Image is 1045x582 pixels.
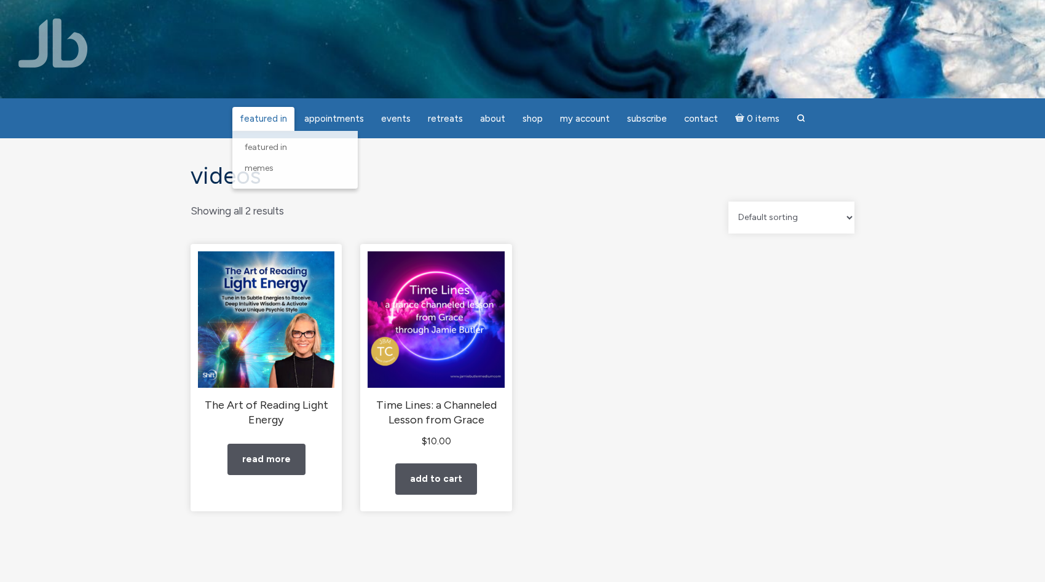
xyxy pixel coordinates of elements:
span: My Account [560,113,610,124]
a: Read more about “The Art of Reading Light Energy” [227,444,306,475]
span: Shop [522,113,543,124]
a: Memes [239,158,352,179]
a: featured in [232,107,294,131]
span: featured in [245,142,287,152]
a: Time Lines: a Channeled Lesson from Grace $10.00 [368,251,504,449]
span: Events [381,113,411,124]
span: Subscribe [627,113,667,124]
span: Memes [245,163,274,173]
span: Retreats [428,113,463,124]
span: Contact [684,113,718,124]
a: My Account [553,107,617,131]
span: 0 items [747,114,779,124]
select: Shop order [728,202,854,234]
span: featured in [240,113,287,124]
span: Appointments [304,113,364,124]
bdi: 10.00 [422,436,451,447]
span: $ [422,436,427,447]
h1: Videos [191,163,854,189]
h2: Time Lines: a Channeled Lesson from Grace [368,398,504,427]
a: Subscribe [620,107,674,131]
a: The Art of Reading Light Energy [198,251,334,427]
a: Contact [677,107,725,131]
a: Add to cart: “Time Lines: a Channeled Lesson from Grace” [395,463,477,495]
img: Time Lines: a Channeled Lesson from Grace [368,251,504,388]
img: The Art of Reading Light Energy [198,251,334,388]
img: Jamie Butler. The Everyday Medium [18,18,88,68]
a: Cart0 items [728,106,787,131]
a: Shop [515,107,550,131]
p: Showing all 2 results [191,202,284,221]
a: featured in [239,137,352,158]
h2: The Art of Reading Light Energy [198,398,334,427]
i: Cart [735,113,747,124]
a: Appointments [297,107,371,131]
span: About [480,113,505,124]
a: About [473,107,513,131]
a: Retreats [420,107,470,131]
a: Events [374,107,418,131]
